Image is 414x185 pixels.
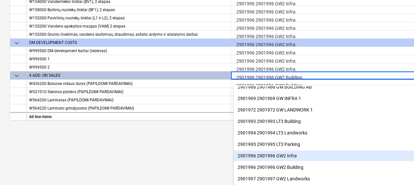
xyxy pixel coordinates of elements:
div: W999500 2 [29,63,228,72]
div: W564200 Laminatas (PAPILDOMI PARDAVIMAI) [29,96,228,104]
div: W158000 Buitinių nuotekų tinklai (BF1), 2 etapas [29,6,228,14]
div: W152000 Grunto išvežimas, vandens siurbimas, draudimas, asfalto ardymo ir atstatymo darbai [29,31,228,39]
div: W521010 Sieninės plytelės (PAPILDOMI PARDAVIMAI) [29,88,228,96]
div: W152000 Paviršinių nuotekų tinklai (L1 ir L2), 2 etapas [29,14,228,22]
div: DM DEVELOPMENT COSTS [29,39,228,47]
div: W999500 1 [29,55,228,63]
span: keyboard_arrow_down [13,72,21,80]
div: W436200 Butuose vidaus durys (PAPILDOMI PARDAVIMAI) [29,80,228,88]
iframe: Chat Widget [381,154,414,185]
span: keyboard_arrow_down [13,39,21,47]
div: 4 ADD- ON SALES [29,72,228,80]
div: W564220 Laminato grindjuostės (PAPILDOMI PARDAVIMAI) [29,104,228,113]
div: W999500 DM development kaštai (rezervas) [29,47,228,55]
div: W152000 Vandens apskaitos mazgas (VAM) 2 etapas [29,22,228,31]
div: All line-items [27,112,231,120]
